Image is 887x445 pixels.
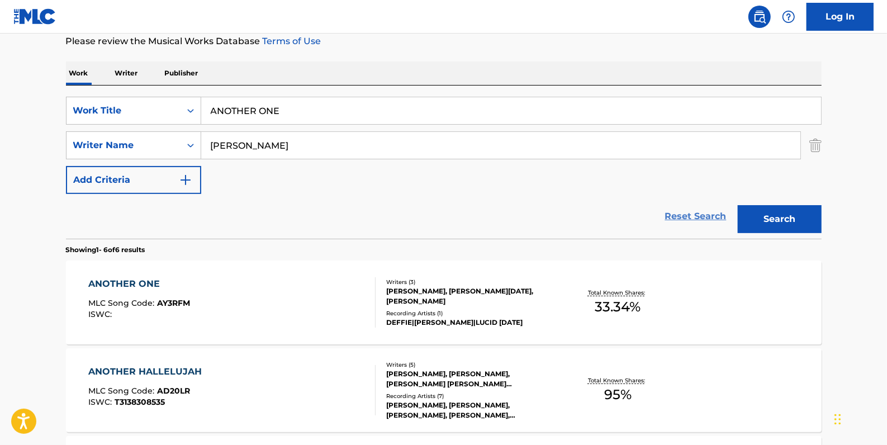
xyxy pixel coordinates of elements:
[73,104,174,117] div: Work Title
[66,35,822,48] p: Please review the Musical Works Database
[66,245,145,255] p: Showing 1 - 6 of 6 results
[73,139,174,152] div: Writer Name
[66,97,822,239] form: Search Form
[386,361,555,369] div: Writers ( 5 )
[88,309,115,319] span: ISWC :
[157,298,190,308] span: AY3RFM
[88,397,115,407] span: ISWC :
[604,385,632,405] span: 95 %
[88,277,190,291] div: ANOTHER ONE
[588,376,648,385] p: Total Known Shares:
[115,397,165,407] span: T3138308535
[179,173,192,187] img: 9d2ae6d4665cec9f34b9.svg
[777,6,800,28] div: Help
[386,400,555,420] div: [PERSON_NAME], [PERSON_NAME], [PERSON_NAME], [PERSON_NAME],[PERSON_NAME], [PERSON_NAME], [PERSON_...
[831,391,887,445] iframe: Chat Widget
[386,369,555,389] div: [PERSON_NAME], [PERSON_NAME], [PERSON_NAME] [PERSON_NAME] [PERSON_NAME] [PERSON_NAME]
[66,261,822,344] a: ANOTHER ONEMLC Song Code:AY3RFMISWC:Writers (3)[PERSON_NAME], [PERSON_NAME][DATE], [PERSON_NAME]R...
[157,386,190,396] span: AD20LR
[66,166,201,194] button: Add Criteria
[748,6,771,28] a: Public Search
[88,386,157,396] span: MLC Song Code :
[738,205,822,233] button: Search
[88,298,157,308] span: MLC Song Code :
[834,403,841,436] div: Drag
[386,286,555,306] div: [PERSON_NAME], [PERSON_NAME][DATE], [PERSON_NAME]
[386,318,555,328] div: DEFFIE|[PERSON_NAME]|LUCID [DATE]
[66,61,92,85] p: Work
[386,392,555,400] div: Recording Artists ( 7 )
[753,10,766,23] img: search
[13,8,56,25] img: MLC Logo
[588,288,648,297] p: Total Known Shares:
[595,297,641,317] span: 33.34 %
[162,61,202,85] p: Publisher
[386,309,555,318] div: Recording Artists ( 1 )
[386,278,555,286] div: Writers ( 3 )
[809,131,822,159] img: Delete Criterion
[660,204,732,229] a: Reset Search
[88,365,207,378] div: ANOTHER HALLELUJAH
[807,3,874,31] a: Log In
[112,61,141,85] p: Writer
[260,36,321,46] a: Terms of Use
[66,348,822,432] a: ANOTHER HALLELUJAHMLC Song Code:AD20LRISWC:T3138308535Writers (5)[PERSON_NAME], [PERSON_NAME], [P...
[782,10,795,23] img: help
